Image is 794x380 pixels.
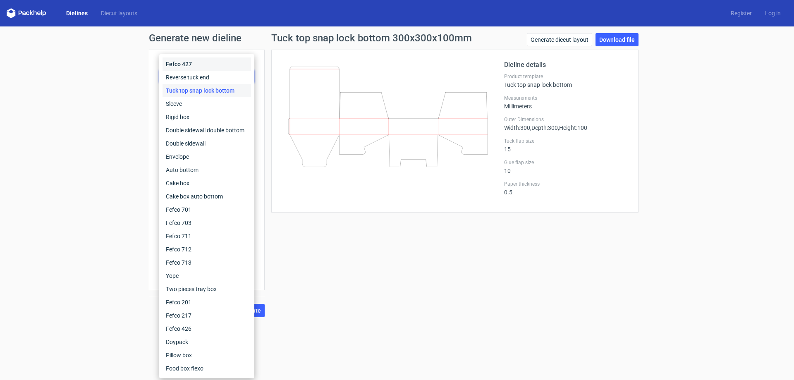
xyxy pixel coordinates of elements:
[163,137,251,150] div: Double sidewall
[163,150,251,163] div: Envelope
[163,163,251,177] div: Auto bottom
[163,309,251,322] div: Fefco 217
[163,71,251,84] div: Reverse tuck end
[530,124,558,131] span: , Depth : 300
[163,216,251,229] div: Fefco 703
[163,203,251,216] div: Fefco 701
[504,60,628,70] h2: Dieline details
[163,84,251,97] div: Tuck top snap lock bottom
[504,138,628,144] label: Tuck flap size
[163,282,251,296] div: Two pieces tray box
[163,322,251,335] div: Fefco 426
[163,190,251,203] div: Cake box auto bottom
[504,181,628,196] div: 0.5
[163,110,251,124] div: Rigid box
[504,95,628,110] div: Millimeters
[504,73,628,80] label: Product template
[504,181,628,187] label: Paper thickness
[504,124,530,131] span: Width : 300
[163,177,251,190] div: Cake box
[60,9,94,17] a: Dielines
[163,269,251,282] div: Yope
[163,57,251,71] div: Fefco 427
[163,97,251,110] div: Sleeve
[163,296,251,309] div: Fefco 201
[163,229,251,243] div: Fefco 711
[163,243,251,256] div: Fefco 712
[504,159,628,166] label: Glue flap size
[595,33,639,46] a: Download file
[527,33,592,46] a: Generate diecut layout
[163,124,251,137] div: Double sidewall double bottom
[504,138,628,153] div: 15
[504,116,628,123] label: Outer Dimensions
[504,159,628,174] div: 10
[724,9,758,17] a: Register
[504,73,628,88] div: Tuck top snap lock bottom
[149,33,645,43] h1: Generate new dieline
[163,256,251,269] div: Fefco 713
[163,362,251,375] div: Food box flexo
[758,9,787,17] a: Log in
[163,349,251,362] div: Pillow box
[271,33,472,43] h1: Tuck top snap lock bottom 300x300x100mm
[94,9,144,17] a: Diecut layouts
[163,335,251,349] div: Doypack
[558,124,587,131] span: , Height : 100
[504,95,628,101] label: Measurements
